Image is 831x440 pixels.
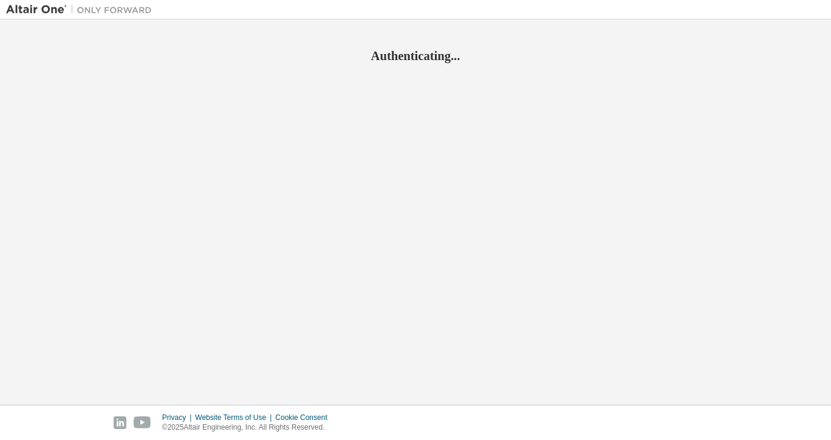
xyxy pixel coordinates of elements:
img: Altair One [6,4,158,16]
p: © 2025 Altair Engineering, Inc. All Rights Reserved. [162,422,335,433]
div: Privacy [162,413,195,422]
img: youtube.svg [134,416,151,429]
h2: Authenticating... [6,48,825,64]
img: linkedin.svg [114,416,126,429]
div: Cookie Consent [275,413,334,422]
div: Website Terms of Use [195,413,275,422]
